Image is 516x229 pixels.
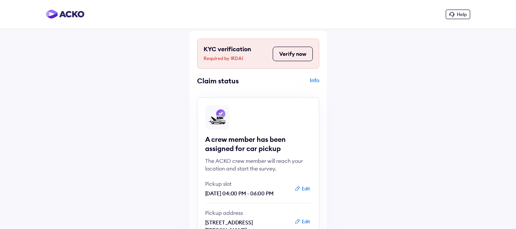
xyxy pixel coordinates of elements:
div: KYC verification [204,45,269,62]
button: Edit [292,185,312,193]
p: Pickup slot [205,180,289,188]
div: Info [260,76,319,91]
p: Pickup address [205,209,289,217]
img: horizontal-gradient.png [46,10,84,19]
div: The ACKO crew member will reach your location and start the survey. [205,157,311,172]
div: Claim status [197,76,256,85]
p: [DATE] 04:00 PM - 06:00 PM [205,190,289,197]
button: Verify now [273,47,313,61]
span: Required by IRDAI [204,55,269,62]
span: Help [457,11,467,17]
div: A crew member has been assigned for car pickup [205,135,311,153]
button: Edit [292,218,312,226]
